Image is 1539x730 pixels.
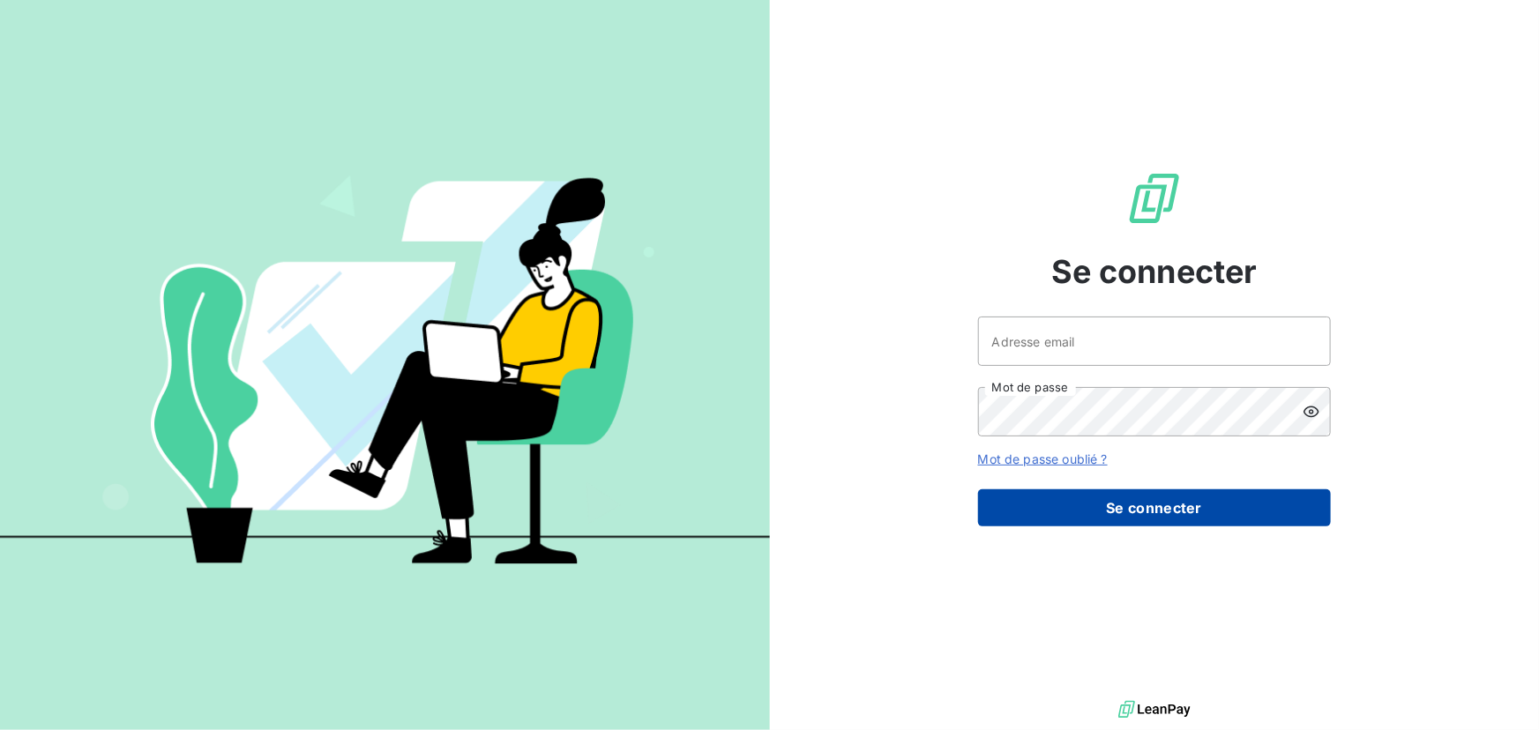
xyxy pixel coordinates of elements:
[978,489,1331,526] button: Se connecter
[1118,696,1191,723] img: logo
[978,317,1331,366] input: placeholder
[1126,170,1183,227] img: Logo LeanPay
[978,451,1108,466] a: Mot de passe oublié ?
[1051,248,1258,295] span: Se connecter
